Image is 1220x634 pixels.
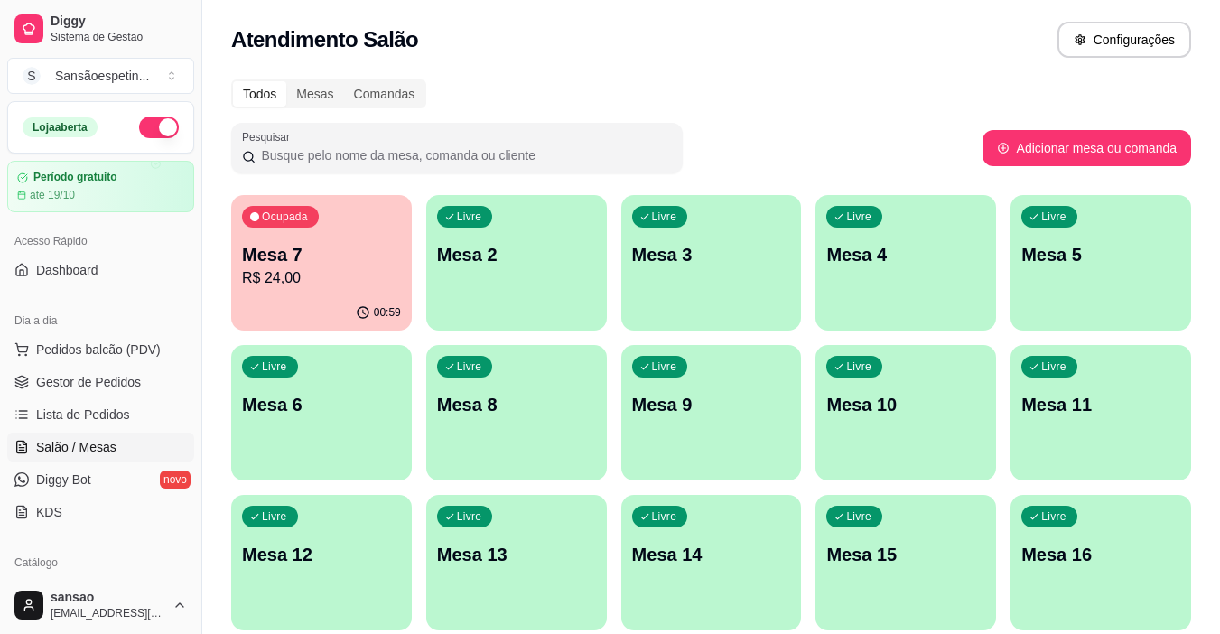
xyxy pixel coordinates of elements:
[36,373,141,391] span: Gestor de Pedidos
[262,210,308,224] p: Ocupada
[262,509,287,524] p: Livre
[51,606,165,620] span: [EMAIL_ADDRESS][DOMAIN_NAME]
[457,210,482,224] p: Livre
[652,359,677,374] p: Livre
[7,161,194,212] a: Período gratuitoaté 19/10
[36,406,130,424] span: Lista de Pedidos
[826,392,985,417] p: Mesa 10
[426,195,607,331] button: LivreMesa 2
[7,368,194,396] a: Gestor de Pedidos
[815,195,996,331] button: LivreMesa 4
[621,345,802,480] button: LivreMesa 9
[7,306,194,335] div: Dia a dia
[242,129,296,145] label: Pesquisar
[231,195,412,331] button: OcupadaMesa 7R$ 24,0000:59
[1021,392,1180,417] p: Mesa 11
[437,242,596,267] p: Mesa 2
[1041,359,1066,374] p: Livre
[233,81,286,107] div: Todos
[426,495,607,630] button: LivreMesa 13
[826,242,985,267] p: Mesa 4
[7,400,194,429] a: Lista de Pedidos
[374,305,401,320] p: 00:59
[621,495,802,630] button: LivreMesa 14
[7,335,194,364] button: Pedidos balcão (PDV)
[621,195,802,331] button: LivreMesa 3
[826,542,985,567] p: Mesa 15
[457,509,482,524] p: Livre
[242,392,401,417] p: Mesa 6
[1021,242,1180,267] p: Mesa 5
[7,583,194,627] button: sansao[EMAIL_ADDRESS][DOMAIN_NAME]
[36,471,91,489] span: Diggy Bot
[242,267,401,289] p: R$ 24,00
[7,465,194,494] a: Diggy Botnovo
[426,345,607,480] button: LivreMesa 8
[7,256,194,284] a: Dashboard
[632,242,791,267] p: Mesa 3
[652,509,677,524] p: Livre
[1021,542,1180,567] p: Mesa 16
[231,495,412,630] button: LivreMesa 12
[7,498,194,527] a: KDS
[36,438,116,456] span: Salão / Mesas
[846,509,871,524] p: Livre
[7,227,194,256] div: Acesso Rápido
[286,81,343,107] div: Mesas
[1010,345,1191,480] button: LivreMesa 11
[632,542,791,567] p: Mesa 14
[652,210,677,224] p: Livre
[1041,509,1066,524] p: Livre
[256,146,672,164] input: Pesquisar
[344,81,425,107] div: Comandas
[437,542,596,567] p: Mesa 13
[23,67,41,85] span: S
[139,117,179,138] button: Alterar Status
[7,433,194,462] a: Salão / Mesas
[983,130,1191,166] button: Adicionar mesa ou comanda
[815,495,996,630] button: LivreMesa 15
[36,340,161,359] span: Pedidos balcão (PDV)
[7,548,194,577] div: Catálogo
[51,590,165,606] span: sansao
[457,359,482,374] p: Livre
[23,117,98,137] div: Loja aberta
[7,7,194,51] a: DiggySistema de Gestão
[242,542,401,567] p: Mesa 12
[632,392,791,417] p: Mesa 9
[1010,195,1191,331] button: LivreMesa 5
[242,242,401,267] p: Mesa 7
[36,503,62,521] span: KDS
[51,14,187,30] span: Diggy
[846,359,871,374] p: Livre
[30,188,75,202] article: até 19/10
[1041,210,1066,224] p: Livre
[7,58,194,94] button: Select a team
[846,210,871,224] p: Livre
[231,25,418,54] h2: Atendimento Salão
[51,30,187,44] span: Sistema de Gestão
[437,392,596,417] p: Mesa 8
[1057,22,1191,58] button: Configurações
[231,345,412,480] button: LivreMesa 6
[815,345,996,480] button: LivreMesa 10
[55,67,149,85] div: Sansãoespetin ...
[33,171,117,184] article: Período gratuito
[36,261,98,279] span: Dashboard
[1010,495,1191,630] button: LivreMesa 16
[262,359,287,374] p: Livre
